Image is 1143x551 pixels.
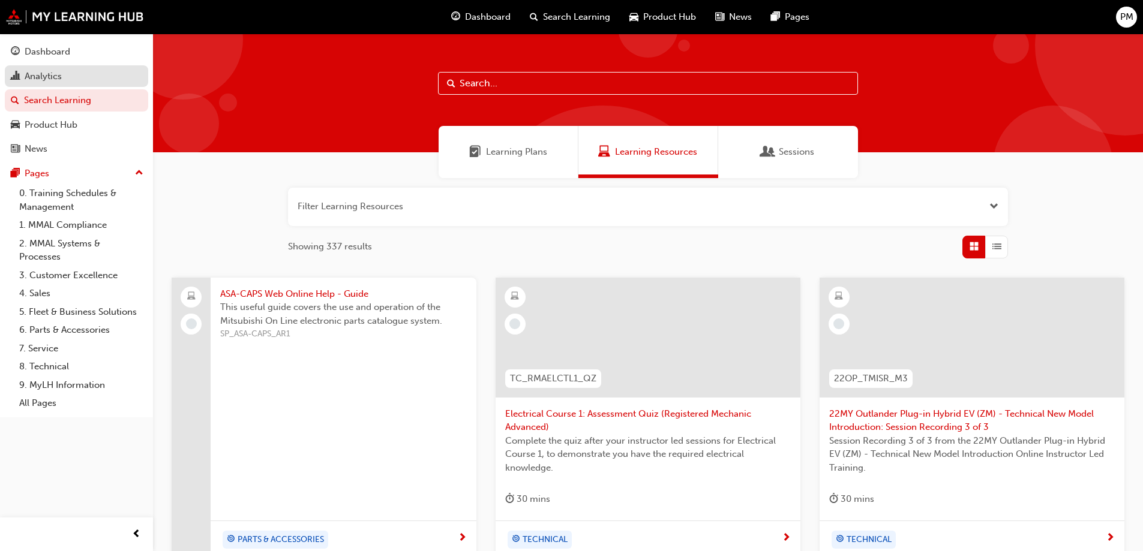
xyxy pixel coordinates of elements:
span: Complete the quiz after your instructor led sessions for Electrical Course 1, to demonstrate you ... [505,434,791,475]
a: 5. Fleet & Business Solutions [14,303,148,321]
span: PM [1120,10,1133,24]
span: TECHNICAL [847,533,892,547]
a: Dashboard [5,41,148,63]
a: Analytics [5,65,148,88]
a: search-iconSearch Learning [520,5,620,29]
a: pages-iconPages [761,5,819,29]
a: 4. Sales [14,284,148,303]
span: news-icon [11,144,20,155]
span: prev-icon [132,527,141,542]
span: guage-icon [451,10,460,25]
span: TECHNICAL [523,533,568,547]
a: Product Hub [5,114,148,136]
span: up-icon [135,165,143,181]
a: All Pages [14,394,148,413]
button: Pages [5,162,148,185]
a: 2. MMAL Systems & Processes [14,234,148,266]
span: Sessions [762,145,774,159]
a: news-iconNews [706,5,761,29]
span: car-icon [11,120,20,131]
div: Dashboard [25,45,70,59]
span: Pages [785,10,809,24]
span: pages-icon [771,10,780,25]
span: Grid [970,240,979,254]
span: List [992,240,1001,254]
a: 7. Service [14,339,148,358]
span: laptop-icon [187,289,196,305]
a: Learning PlansLearning Plans [439,126,578,178]
a: guage-iconDashboard [442,5,520,29]
button: Open the filter [989,200,998,213]
span: duration-icon [829,492,838,507]
div: 30 mins [505,492,550,507]
img: mmal [6,9,144,25]
span: Dashboard [465,10,511,24]
span: next-icon [458,533,467,544]
span: 22OP_TMISR_M3 [834,372,908,386]
button: DashboardAnalyticsSearch LearningProduct HubNews [5,38,148,162]
div: Product Hub [25,118,77,132]
span: Product Hub [643,10,696,24]
span: Search [447,77,455,91]
a: SessionsSessions [718,126,858,178]
div: Pages [25,167,49,180]
span: Search Learning [543,10,610,24]
span: car-icon [629,10,638,25]
span: Learning Plans [486,145,547,159]
a: 1. MMAL Compliance [14,216,148,234]
span: target-icon [227,532,235,547]
a: 8. Technical [14,357,148,376]
span: target-icon [512,532,520,547]
div: Analytics [25,70,62,83]
span: next-icon [1106,533,1115,544]
span: next-icon [782,533,791,544]
a: car-iconProduct Hub [620,5,706,29]
a: 9. MyLH Information [14,376,148,395]
div: News [25,142,47,156]
span: target-icon [836,532,844,547]
a: 6. Parts & Accessories [14,321,148,339]
span: ASA-CAPS Web Online Help - Guide [220,287,467,301]
span: pages-icon [11,168,20,179]
a: Search Learning [5,89,148,112]
a: Learning ResourcesLearning Resources [578,126,718,178]
span: TC_RMAELCTL1_QZ [510,372,596,386]
span: 22MY Outlander Plug-in Hybrid EV (ZM) - Technical New Model Introduction: Session Recording 3 of 3 [829,407,1115,434]
button: PM [1116,7,1137,28]
div: 30 mins [829,492,874,507]
span: News [729,10,752,24]
span: Showing 337 results [288,240,372,254]
a: News [5,138,148,160]
span: PARTS & ACCESSORIES [238,533,324,547]
a: 0. Training Schedules & Management [14,184,148,216]
span: learningRecordVerb_NONE-icon [833,318,844,329]
span: Learning Plans [469,145,481,159]
input: Search... [438,72,858,95]
span: Sessions [779,145,814,159]
span: news-icon [715,10,724,25]
span: learningResourceType_ELEARNING-icon [511,289,519,305]
span: SP_ASA-CAPS_AR1 [220,327,467,341]
span: search-icon [530,10,538,25]
span: Electrical Course 1: Assessment Quiz (Registered Mechanic Advanced) [505,407,791,434]
span: learningRecordVerb_NONE-icon [509,318,520,329]
span: chart-icon [11,71,20,82]
span: search-icon [11,95,19,106]
span: guage-icon [11,47,20,58]
span: learningResourceType_ELEARNING-icon [835,289,843,305]
span: This useful guide covers the use and operation of the Mitsubishi On Line electronic parts catalog... [220,300,467,327]
span: learningRecordVerb_NONE-icon [186,318,197,329]
span: Learning Resources [615,145,697,159]
span: Session Recording 3 of 3 from the 22MY Outlander Plug-in Hybrid EV (ZM) - Technical New Model Int... [829,434,1115,475]
span: duration-icon [505,492,514,507]
a: 3. Customer Excellence [14,266,148,285]
span: Learning Resources [598,145,610,159]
